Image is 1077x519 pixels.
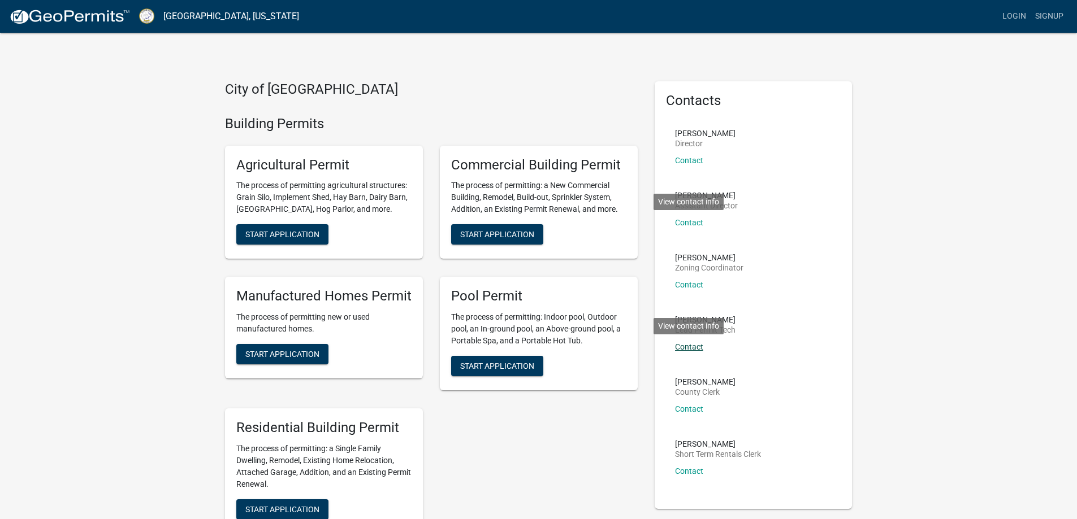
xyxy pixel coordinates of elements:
p: The process of permitting: a Single Family Dwelling, Remodel, Existing Home Relocation, Attached ... [236,443,412,490]
p: The process of permitting: a New Commercial Building, Remodel, Build-out, Sprinkler System, Addit... [451,180,626,215]
p: [PERSON_NAME] [675,316,736,324]
p: Short Term Rentals Clerk [675,450,761,458]
h4: Building Permits [225,116,638,132]
h5: Commercial Building Permit [451,157,626,173]
button: Start Application [451,224,543,245]
a: Contact [675,156,703,165]
a: Login [998,6,1031,27]
a: Contact [675,342,703,351]
h5: Manufactured Homes Permit [236,288,412,304]
p: Zoning Coordinator [675,264,743,272]
span: Start Application [460,361,534,370]
p: [PERSON_NAME] [675,440,761,448]
img: Putnam County, Georgia [139,8,154,24]
a: Contact [675,218,703,227]
p: [PERSON_NAME] [675,191,738,199]
span: Start Application [460,230,534,239]
h5: Pool Permit [451,288,626,304]
p: The process of permitting agricultural structures: Grain Silo, Implement Shed, Hay Barn, Dairy Ba... [236,180,412,215]
p: The process of permitting: Indoor pool, Outdoor pool, an In-ground pool, an Above-ground pool, a ... [451,311,626,347]
p: [PERSON_NAME] [675,378,736,386]
button: Start Application [236,224,328,245]
button: Start Application [451,356,543,376]
a: [GEOGRAPHIC_DATA], [US_STATE] [163,7,299,26]
span: Start Application [245,230,319,239]
p: [PERSON_NAME] [675,254,743,261]
span: Start Application [245,350,319,359]
h5: Contacts [666,93,841,109]
span: Start Application [245,504,319,513]
a: Signup [1031,6,1068,27]
a: Contact [675,466,703,476]
p: The process of permitting new or used manufactured homes. [236,311,412,335]
p: Director [675,139,736,147]
a: Contact [675,404,703,413]
h5: Agricultural Permit [236,157,412,173]
h4: City of [GEOGRAPHIC_DATA] [225,81,638,98]
h5: Residential Building Permit [236,420,412,436]
p: County Clerk [675,388,736,396]
p: [PERSON_NAME] [675,129,736,137]
a: Contact [675,280,703,289]
button: Start Application [236,344,328,364]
